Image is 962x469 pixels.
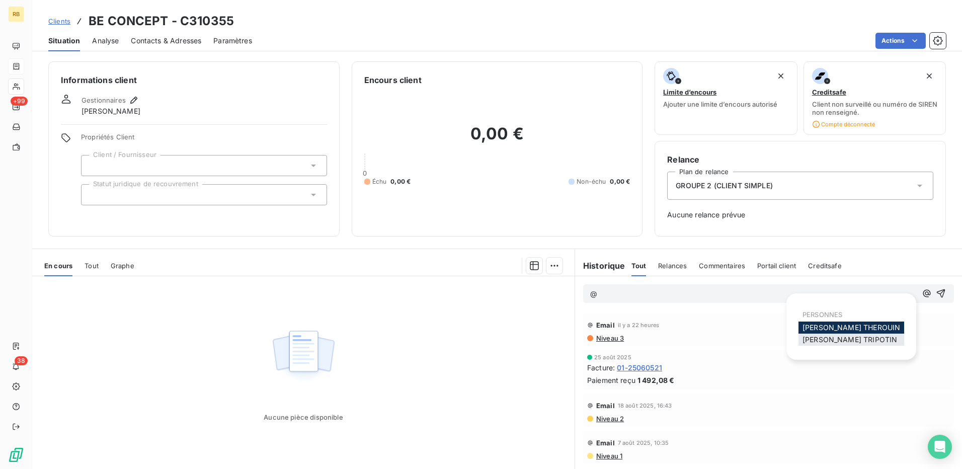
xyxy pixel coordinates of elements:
[48,17,70,25] span: Clients
[618,322,659,328] span: il y a 22 heures
[655,61,797,135] button: Limite d’encoursAjouter une limite d’encours autorisé
[587,362,615,373] span: Facture :
[803,310,842,319] span: PERSONNES
[667,210,933,220] span: Aucune relance prévue
[594,354,631,360] span: 25 août 2025
[364,74,422,86] h6: Encours client
[812,120,875,128] span: Compte déconnecté
[699,262,745,270] span: Commentaires
[11,97,28,106] span: +99
[89,12,234,30] h3: BE CONCEPT - C310355
[618,403,672,409] span: 18 août 2025, 16:43
[92,36,119,46] span: Analyse
[617,362,662,373] span: 01-25060521
[595,334,624,342] span: Niveau 3
[111,262,134,270] span: Graphe
[372,177,387,186] span: Échu
[48,36,80,46] span: Situation
[90,161,98,170] input: Ajouter une valeur
[808,262,842,270] span: Creditsafe
[596,439,615,447] span: Email
[90,190,98,199] input: Ajouter une valeur
[587,375,635,385] span: Paiement reçu
[637,375,675,385] span: 1 492,08 €
[131,36,201,46] span: Contacts & Adresses
[804,61,946,135] button: CreditsafeClient non surveillé ou numéro de SIREN non renseigné.Compte déconnecté
[928,435,952,459] div: Open Intercom Messenger
[48,16,70,26] a: Clients
[757,262,796,270] span: Portail client
[596,321,615,329] span: Email
[667,153,933,166] h6: Relance
[577,177,606,186] span: Non-échu
[82,96,126,104] span: Gestionnaires
[264,413,343,421] span: Aucune pièce disponible
[658,262,687,270] span: Relances
[15,356,28,365] span: 38
[875,33,926,49] button: Actions
[803,323,900,332] span: [PERSON_NAME] THEROUIN
[676,181,773,191] span: GROUPE 2 (CLIENT SIMPLE)
[812,88,846,96] span: Creditsafe
[595,452,622,460] span: Niveau 1
[803,335,897,344] span: [PERSON_NAME] TRIPOTIN
[271,325,336,387] img: Empty state
[85,262,99,270] span: Tout
[663,88,716,96] span: Limite d’encours
[631,262,647,270] span: Tout
[610,177,630,186] span: 0,00 €
[44,262,72,270] span: En cours
[590,289,597,298] span: @
[82,106,140,116] span: [PERSON_NAME]
[595,415,624,423] span: Niveau 2
[363,169,367,177] span: 0
[812,100,937,116] span: Client non surveillé ou numéro de SIREN non renseigné.
[390,177,411,186] span: 0,00 €
[81,133,327,147] span: Propriétés Client
[618,440,669,446] span: 7 août 2025, 10:35
[8,6,24,22] div: RB
[8,99,24,115] a: +99
[364,124,630,154] h2: 0,00 €
[61,74,327,86] h6: Informations client
[575,260,625,272] h6: Historique
[663,100,777,108] span: Ajouter une limite d’encours autorisé
[213,36,252,46] span: Paramètres
[8,447,24,463] img: Logo LeanPay
[596,402,615,410] span: Email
